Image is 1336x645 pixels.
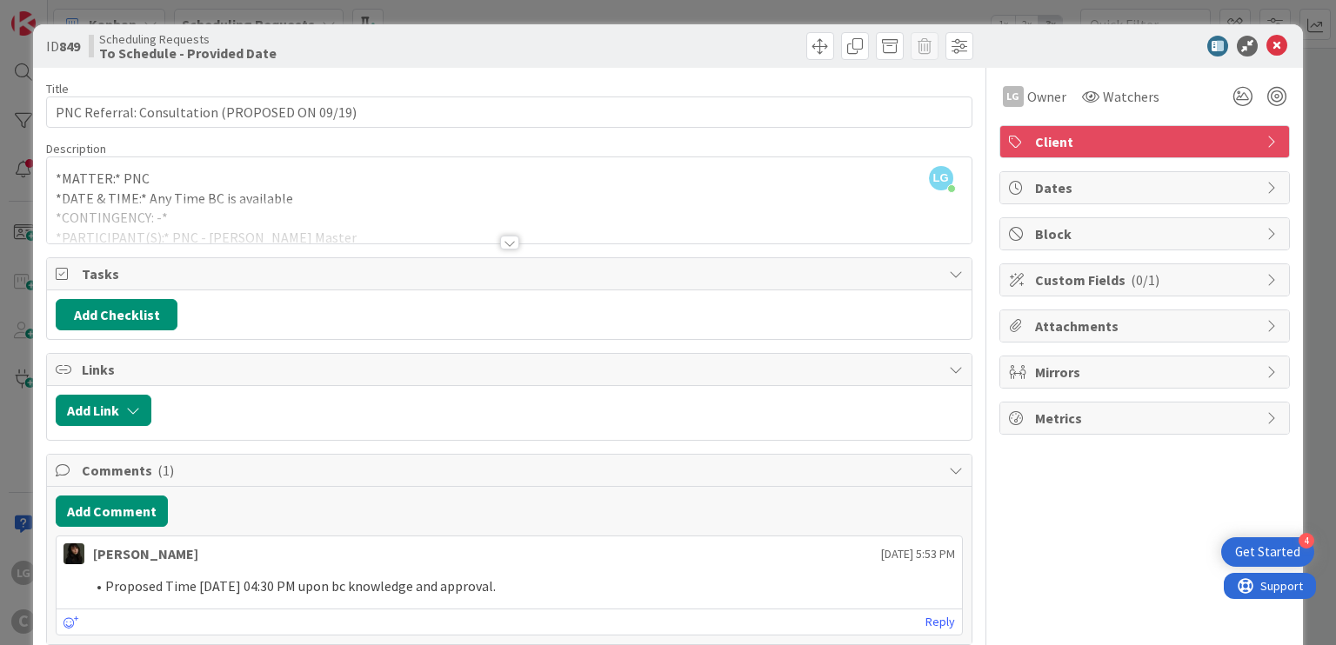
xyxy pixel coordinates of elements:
div: Get Started [1235,543,1300,561]
span: Client [1035,131,1258,152]
span: Comments [82,460,939,481]
span: Description [46,141,106,156]
b: To Schedule - Provided Date [99,46,277,60]
span: [DATE] 5:53 PM [881,545,955,563]
input: type card name here... [46,96,972,128]
img: ES [63,543,84,564]
button: Add Comment [56,495,168,527]
span: Tasks [82,263,939,284]
span: Scheduling Requests [99,32,277,46]
span: Mirrors [1035,362,1258,382]
span: ( 0/1 ) [1131,271,1159,289]
p: *MATTER:* PNC [56,169,962,189]
div: [PERSON_NAME] [93,543,198,564]
span: Support [37,3,79,23]
span: Dates [1035,177,1258,198]
span: Custom Fields [1035,269,1258,290]
span: Watchers [1103,86,1159,107]
p: *DATE & TIME:* Any Time BC is available [56,189,962,209]
span: Attachments [1035,316,1258,336]
button: Add Checklist [56,299,177,330]
span: LG [929,166,953,190]
span: Metrics [1035,408,1258,429]
label: Title [46,81,69,96]
span: ( 1 ) [157,462,174,479]
div: Open Get Started checklist, remaining modules: 4 [1221,537,1314,567]
span: ID [46,36,80,57]
div: LG [1003,86,1024,107]
span: Block [1035,223,1258,244]
button: Add Link [56,395,151,426]
span: Owner [1027,86,1066,107]
span: Links [82,359,939,380]
div: 4 [1299,533,1314,549]
b: 849 [59,37,80,55]
a: Reply [925,611,955,633]
li: Proposed Time [DATE] 04:30 PM upon bc knowledge and approval. [84,576,954,596]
